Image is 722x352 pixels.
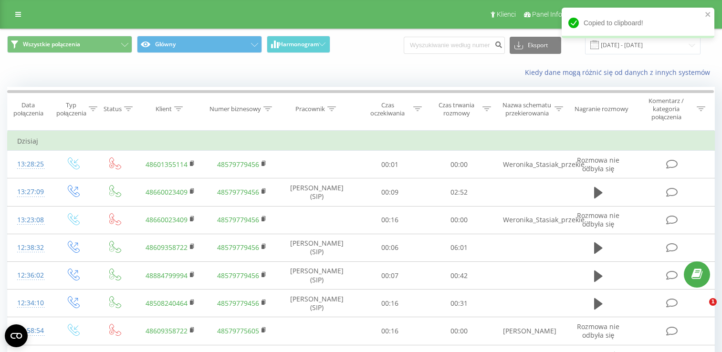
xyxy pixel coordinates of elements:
[493,317,565,345] td: [PERSON_NAME]
[424,234,493,261] td: 06:01
[17,183,42,201] div: 13:27:09
[424,206,493,234] td: 00:00
[146,215,188,224] a: 48660023409
[17,238,42,257] div: 12:38:32
[525,68,715,77] a: Kiedy dane mogą różnić się od danych z innych systemów
[709,298,717,306] span: 1
[356,234,425,261] td: 00:06
[146,271,188,280] a: 48884799994
[562,8,714,38] div: Copied to clipboard!
[278,290,356,317] td: [PERSON_NAME] (SIP)
[705,10,712,20] button: close
[356,151,425,178] td: 00:01
[217,243,259,252] a: 48579779456
[217,187,259,197] a: 48579779456
[146,243,188,252] a: 48609358722
[217,215,259,224] a: 48579779456
[278,178,356,206] td: [PERSON_NAME] (SIP)
[209,105,261,113] div: Numer biznesowy
[8,132,715,151] td: Dzisiaj
[404,37,505,54] input: Wyszukiwanie według numeru
[424,290,493,317] td: 00:31
[575,105,628,113] div: Nagranie rozmowy
[364,101,411,117] div: Czas oczekiwania
[217,271,259,280] a: 48579779456
[503,160,590,169] span: Weronika_Stasiak_przekie...
[17,266,42,285] div: 12:36:02
[690,298,712,321] iframe: Intercom live chat
[532,10,589,18] span: Panel Informacyjny
[356,290,425,317] td: 00:16
[17,321,42,340] div: 11:58:54
[5,324,28,347] button: Open CMP widget
[267,36,330,53] button: Harmonogram
[17,294,42,312] div: 12:34:10
[217,160,259,169] a: 48579779456
[278,234,356,261] td: [PERSON_NAME] (SIP)
[156,105,172,113] div: Klient
[8,101,49,117] div: Data połączenia
[17,155,42,174] div: 13:28:25
[577,211,619,228] span: Rozmowa nie odbyła się
[295,105,325,113] div: Pracownik
[356,206,425,234] td: 00:16
[502,101,552,117] div: Nazwa schematu przekierowania
[356,262,425,290] td: 00:07
[497,10,516,18] span: Klienci
[217,299,259,308] a: 48579779456
[17,211,42,229] div: 13:23:08
[424,151,493,178] td: 00:00
[424,178,493,206] td: 02:52
[356,178,425,206] td: 00:09
[638,97,694,121] div: Komentarz / kategoria połączenia
[278,262,356,290] td: [PERSON_NAME] (SIP)
[217,326,259,335] a: 48579775605
[56,101,86,117] div: Typ połączenia
[137,36,262,53] button: Główny
[279,41,319,48] span: Harmonogram
[23,41,80,48] span: Wszystkie połączenia
[356,317,425,345] td: 00:16
[424,262,493,290] td: 00:42
[104,105,122,113] div: Status
[577,322,619,340] span: Rozmowa nie odbyła się
[510,37,561,54] button: Eksport
[146,160,188,169] a: 48601355114
[146,299,188,308] a: 48508240464
[146,187,188,197] a: 48660023409
[7,36,132,53] button: Wszystkie połączenia
[424,317,493,345] td: 00:00
[146,326,188,335] a: 48609358722
[433,101,480,117] div: Czas trwania rozmowy
[503,215,590,224] span: Weronika_Stasiak_przekie...
[577,155,619,173] span: Rozmowa nie odbyła się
